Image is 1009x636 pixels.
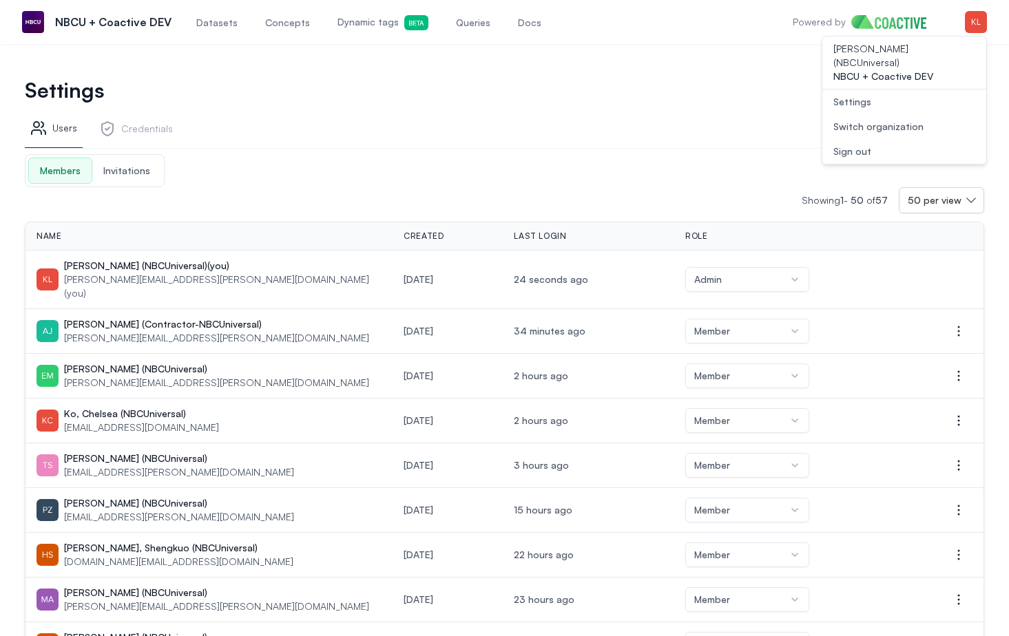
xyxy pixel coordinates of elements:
img: Ko, Chelsea (NBCUniversal)-picture [37,410,59,432]
span: Datasets [196,16,238,30]
button: 50 per view [899,187,984,213]
p: [PERSON_NAME], Shengkuo (NBCUniversal) [64,541,293,555]
p: [DOMAIN_NAME][EMAIL_ADDRESS][DOMAIN_NAME] [64,555,293,569]
span: Tuesday, August 12, 2025 at 10:57:21 AM EDT [514,459,569,471]
p: [PERSON_NAME][EMAIL_ADDRESS][PERSON_NAME][DOMAIN_NAME] [64,273,382,300]
a: Credentials [94,114,178,148]
span: Tuesday, August 12, 2025 at 11:25:47 AM EDT [514,414,568,426]
span: NBCU + Coactive DEV [833,70,975,83]
span: 1 [840,194,844,206]
span: 50 [851,194,864,206]
button: Invitations [92,158,161,184]
span: Last login [514,231,566,242]
span: Beta [404,15,428,30]
p: [EMAIL_ADDRESS][DOMAIN_NAME] [64,421,219,434]
span: (you) [207,259,229,271]
div: Switch organization [833,120,924,134]
span: Friday, January 17, 2025 at 3:47:48 PM EST [404,325,433,337]
span: Tuesday, December 10, 2024 at 2:24:35 PM EST [404,414,433,426]
p: [PERSON_NAME] (NBCUniversal) [64,259,382,273]
span: Monday, August 11, 2025 at 10:20:37 PM EDT [514,504,572,516]
span: Thursday, May 22, 2025 at 11:40:13 AM EDT [404,370,433,381]
img: Pineda, Zeidee (NBCUniversal)-picture [37,499,59,521]
span: Role [685,231,707,242]
span: Queries [456,16,490,30]
span: 57 [875,194,888,206]
img: Home [851,15,937,29]
img: Morey, Ankush (NBCUniversal)-picture [37,589,59,611]
span: Invitations [92,158,161,183]
span: Dynamic tags [337,15,428,30]
img: Kuznia, Louie (NBCUniversal)-picture [37,268,59,290]
span: Friday, November 22, 2024 at 1:13:50 PM EST [404,459,433,471]
p: [PERSON_NAME] (NBCUniversal) [64,586,369,600]
span: of [866,194,888,206]
button: Switch organization [822,114,986,139]
img: NBCU + Coactive DEV [22,11,44,33]
span: [PERSON_NAME] (NBCUniversal) [833,42,975,70]
p: [PERSON_NAME] (NBCUniversal) [64,452,294,465]
span: 50 per view [908,193,961,207]
span: Thursday, March 20, 2025 at 12:36:59 PM EDT [404,593,433,605]
p: Ko, Chelsea (NBCUniversal) [64,407,219,421]
a: Settings [822,89,986,114]
p: Showing - [802,193,899,207]
span: Tuesday, August 12, 2025 at 1:43:14 PM EDT [514,325,585,337]
span: Monday, August 11, 2025 at 3:16:22 PM EDT [514,593,574,605]
p: [PERSON_NAME][EMAIL_ADDRESS][PERSON_NAME][DOMAIN_NAME] [64,600,369,613]
span: Tuesday, August 12, 2025 at 12:12:42 PM EDT [514,370,568,381]
span: Concepts [265,16,310,30]
p: [PERSON_NAME][EMAIL_ADDRESS][PERSON_NAME][DOMAIN_NAME] [64,331,369,345]
span: Monday, August 11, 2025 at 3:30:45 PM EDT [514,549,574,560]
img: Hu, Shengkuo (NBCUniversal)-picture [37,544,59,566]
span: Friday, November 22, 2024 at 10:57:06 AM EST [404,273,433,285]
img: Aaron, Jeremy (Contractor-NBCUniversal)-picture [37,320,59,342]
img: Evans, Mallory (NBCUniversal)-picture [37,365,59,387]
button: Sign out [822,139,986,164]
span: Created [404,231,444,242]
span: Members [29,158,92,183]
p: [EMAIL_ADDRESS][PERSON_NAME][DOMAIN_NAME] [64,510,294,524]
img: Tanous, Shelby (NBCUniversal)-picture [37,454,59,476]
p: [PERSON_NAME][EMAIL_ADDRESS][PERSON_NAME][DOMAIN_NAME] [64,376,369,390]
p: [PERSON_NAME] (NBCUniversal) [64,496,294,510]
p: [EMAIL_ADDRESS][PERSON_NAME][DOMAIN_NAME] [64,465,294,479]
p: Powered by [793,15,846,29]
span: (you) [64,287,86,299]
button: Members [28,158,92,184]
span: Tuesday, August 12, 2025 at 2:17:29 PM EDT [514,273,588,285]
span: Tuesday, March 25, 2025 at 10:12:28 AM EDT [404,504,433,516]
a: Users [25,114,83,148]
span: Wednesday, December 4, 2024 at 1:34:51 PM EST [404,549,433,560]
p: NBCU + Coactive DEV [55,14,171,30]
p: [PERSON_NAME] (Contractor-NBCUniversal) [64,317,369,331]
p: [PERSON_NAME] (NBCUniversal) [64,362,369,376]
span: Name [37,231,61,242]
img: Menu for the logged in user [965,11,987,33]
h1: Settings [25,81,860,100]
